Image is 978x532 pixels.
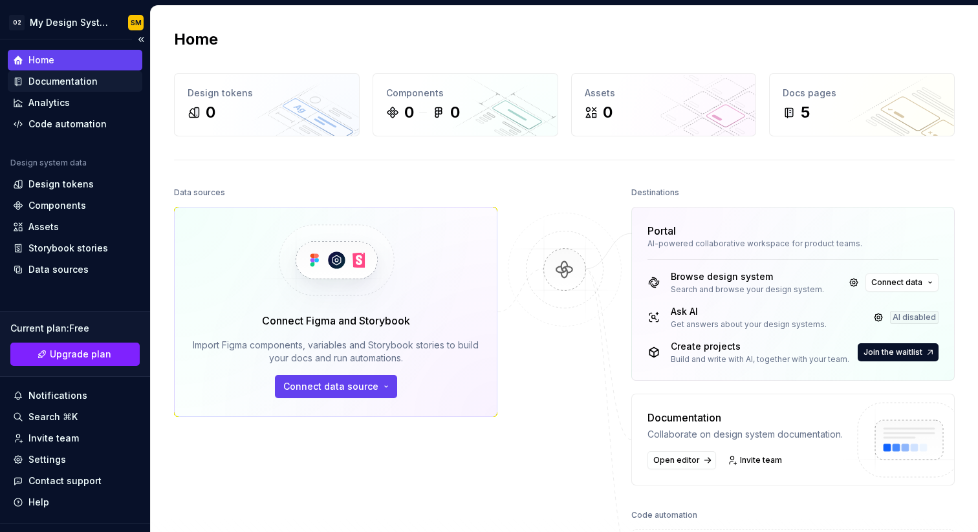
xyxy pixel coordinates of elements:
div: Components [386,87,545,100]
div: Settings [28,453,66,466]
div: Documentation [28,75,98,88]
div: AI disabled [890,311,939,324]
div: Home [28,54,54,67]
a: Documentation [8,71,142,92]
a: Home [8,50,142,70]
div: Code automation [631,506,697,524]
div: Destinations [631,184,679,202]
div: 0 [603,102,613,123]
div: My Design System [30,16,113,29]
button: Connect data [865,273,939,292]
span: Upgrade plan [50,348,111,361]
div: Docs pages [783,87,941,100]
div: Contact support [28,474,102,487]
button: Upgrade plan [10,343,140,366]
div: Collaborate on design system documentation. [647,428,843,441]
a: Code automation [8,114,142,134]
a: Design tokens0 [174,73,360,136]
button: Help [8,492,142,513]
a: Invite team [724,451,788,469]
a: Analytics [8,92,142,113]
div: Data sources [174,184,225,202]
span: Connect data source [283,380,378,393]
div: Create projects [671,340,849,353]
button: Collapse sidebar [132,30,150,48]
div: Ask AI [671,305,827,318]
div: O2 [9,15,25,30]
div: Help [28,496,49,509]
div: 0 [404,102,414,123]
div: Search ⌘K [28,410,78,423]
div: Design system data [10,158,87,168]
div: Portal [647,223,676,239]
div: Build and write with AI, together with your team. [671,354,849,365]
div: 0 [450,102,460,123]
span: Invite team [740,455,782,465]
a: Storybook stories [8,238,142,259]
span: Open editor [653,455,700,465]
button: Join the waitlist [858,343,939,361]
div: 0 [206,102,215,123]
div: Assets [585,87,743,100]
span: Join the waitlist [864,347,922,357]
a: Invite team [8,428,142,449]
div: Components [28,199,86,212]
div: 5 [801,102,810,123]
a: Design tokens [8,174,142,195]
div: AI-powered collaborative workspace for product teams. [647,239,939,249]
div: Invite team [28,432,79,445]
div: SM [131,17,142,28]
button: Connect data source [275,375,397,398]
div: Design tokens [188,87,346,100]
div: Assets [28,220,59,233]
a: Docs pages5 [769,73,955,136]
div: Search and browse your design system. [671,284,824,295]
span: Connect data [871,277,922,288]
a: Settings [8,449,142,470]
div: Analytics [28,96,70,109]
div: Browse design system [671,270,824,283]
div: Notifications [28,389,87,402]
div: Current plan : Free [10,322,140,335]
h2: Home [174,29,218,50]
div: Documentation [647,410,843,425]
button: Search ⌘K [8,407,142,427]
div: Import Figma components, variables and Storybook stories to build your docs and run automations. [193,339,479,365]
div: Data sources [28,263,89,276]
button: Contact support [8,471,142,491]
a: Assets0 [571,73,757,136]
div: Storybook stories [28,242,108,255]
a: Data sources [8,259,142,280]
a: Open editor [647,451,716,469]
button: Notifications [8,385,142,406]
a: Components [8,195,142,216]
div: Design tokens [28,178,94,191]
button: O2My Design SystemSM [3,8,147,36]
div: Code automation [28,118,107,131]
a: Components00 [373,73,558,136]
div: Connect Figma and Storybook [262,313,410,328]
a: Assets [8,217,142,237]
div: Get answers about your design systems. [671,319,827,330]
